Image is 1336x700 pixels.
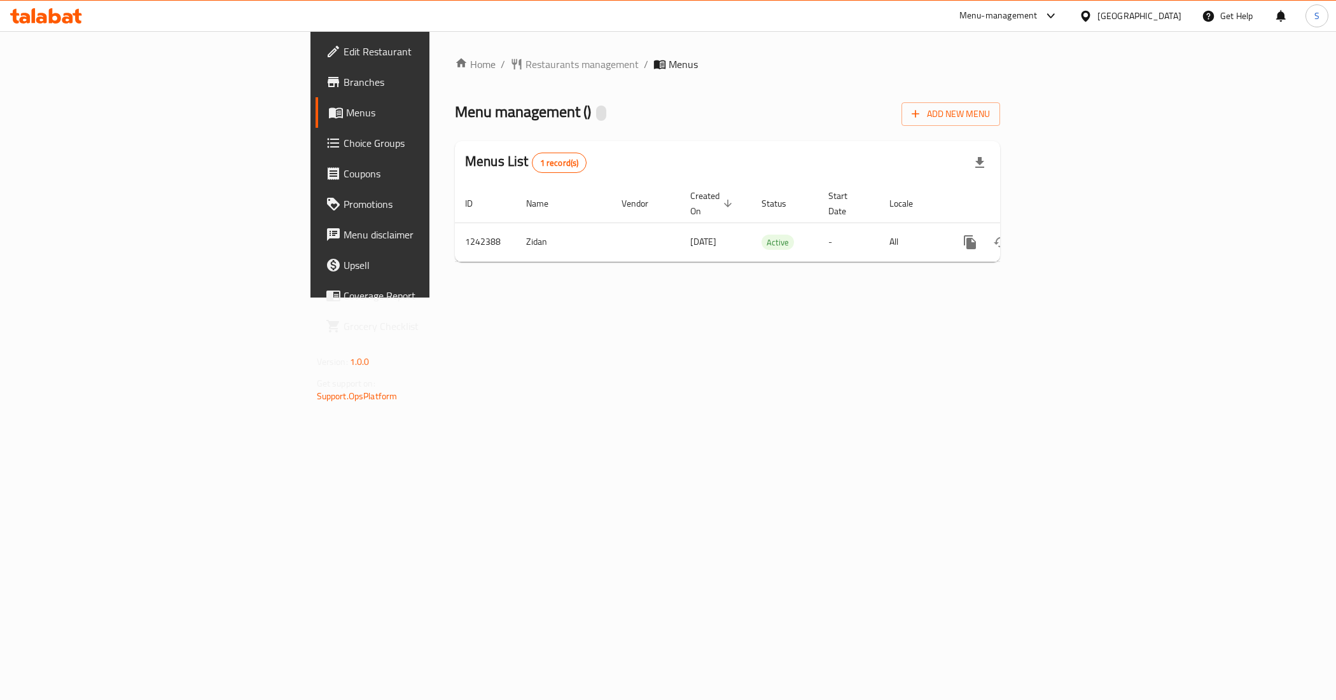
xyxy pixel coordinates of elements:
[889,196,929,211] span: Locale
[465,152,587,173] h2: Menus List
[762,196,803,211] span: Status
[622,196,665,211] span: Vendor
[985,227,1016,257] button: Change Status
[669,57,698,72] span: Menus
[316,67,534,97] a: Branches
[901,102,1000,126] button: Add New Menu
[525,57,639,72] span: Restaurants management
[344,135,524,151] span: Choice Groups
[762,235,794,250] span: Active
[344,44,524,59] span: Edit Restaurant
[317,375,375,392] span: Get support on:
[465,196,489,211] span: ID
[316,219,534,250] a: Menu disclaimer
[964,148,995,178] div: Export file
[455,184,1087,262] table: enhanced table
[316,280,534,311] a: Coverage Report
[879,223,945,261] td: All
[1097,9,1181,23] div: [GEOGRAPHIC_DATA]
[945,184,1087,223] th: Actions
[690,188,736,219] span: Created On
[818,223,879,261] td: -
[344,196,524,212] span: Promotions
[344,257,524,273] span: Upsell
[959,8,1038,24] div: Menu-management
[316,128,534,158] a: Choice Groups
[690,233,716,250] span: [DATE]
[317,388,398,404] a: Support.OpsPlatform
[510,57,639,72] a: Restaurants management
[316,250,534,280] a: Upsell
[516,223,611,261] td: Zidan
[644,57,648,72] li: /
[455,57,1000,72] nav: breadcrumb
[344,227,524,242] span: Menu disclaimer
[316,97,534,128] a: Menus
[316,36,534,67] a: Edit Restaurant
[346,105,524,120] span: Menus
[955,227,985,257] button: more
[344,288,524,303] span: Coverage Report
[344,319,524,334] span: Grocery Checklist
[912,106,990,122] span: Add New Menu
[1314,9,1319,23] span: S
[344,74,524,90] span: Branches
[316,189,534,219] a: Promotions
[526,196,565,211] span: Name
[828,188,864,219] span: Start Date
[316,158,534,189] a: Coupons
[316,311,534,341] a: Grocery Checklist
[532,157,587,169] span: 1 record(s)
[317,353,348,370] span: Version:
[344,166,524,181] span: Coupons
[350,353,370,370] span: 1.0.0
[532,153,587,173] div: Total records count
